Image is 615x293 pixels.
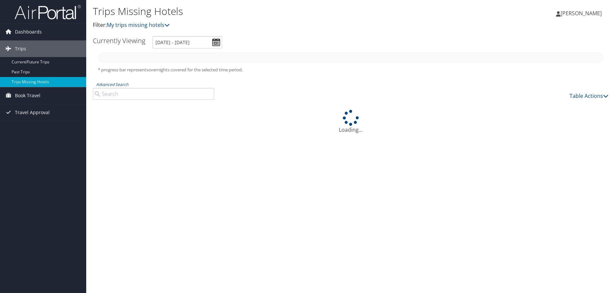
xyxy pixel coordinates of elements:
img: airportal-logo.png [15,4,81,20]
span: Trips [15,40,26,57]
a: Table Actions [570,92,608,100]
h1: Trips Missing Hotels [93,4,437,18]
span: Travel Approval [15,104,50,121]
a: [PERSON_NAME] [556,3,608,23]
input: [DATE] - [DATE] [153,36,222,48]
h3: Currently Viewing [93,36,145,45]
a: My trips missing hotels [107,21,170,29]
h5: * progress bar represents overnights covered for the selected time period. [98,67,603,73]
div: Loading... [93,110,608,134]
p: Filter: [93,21,437,30]
span: [PERSON_NAME] [561,10,602,17]
span: Dashboards [15,24,42,40]
span: Book Travel [15,87,40,104]
a: Advanced Search [96,82,128,87]
input: Advanced Search [93,88,214,100]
